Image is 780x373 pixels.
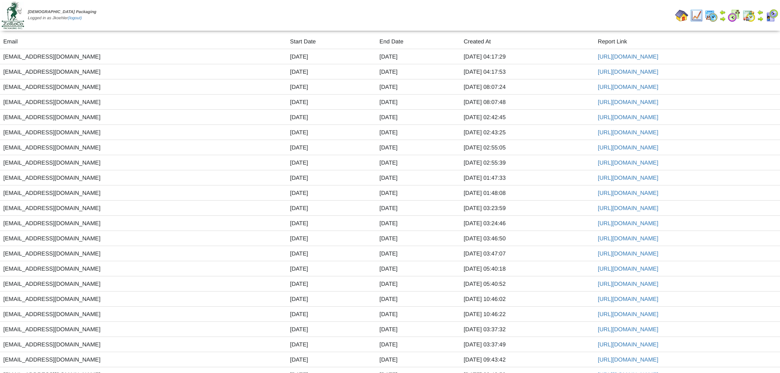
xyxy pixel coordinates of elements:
td: [DATE] [287,231,376,246]
td: [DATE] [287,246,376,261]
td: [DATE] [287,261,376,276]
td: [DATE] [287,216,376,231]
td: [DATE] [376,322,461,337]
td: Report Link [595,34,780,49]
img: arrowleft.gif [757,9,764,16]
td: [DATE] 03:24:46 [460,216,595,231]
img: calendarcustomer.gif [765,9,778,22]
td: [DATE] [287,95,376,110]
td: [DATE] 01:48:08 [460,185,595,201]
td: [DATE] [376,231,461,246]
img: arrowright.gif [757,16,764,22]
a: [URL][DOMAIN_NAME] [598,99,658,105]
td: [DATE] 10:46:22 [460,307,595,322]
td: [DATE] [287,322,376,337]
a: [URL][DOMAIN_NAME] [598,68,658,75]
td: [DATE] [376,337,461,352]
td: Start Date [287,34,376,49]
td: [DATE] [376,307,461,322]
td: [DATE] 04:17:29 [460,49,595,64]
td: [DATE] 09:43:42 [460,352,595,367]
td: [DATE] 10:46:02 [460,292,595,307]
a: [URL][DOMAIN_NAME] [598,341,658,348]
td: [DATE] 03:37:32 [460,322,595,337]
img: zoroco-logo-small.webp [2,2,24,29]
a: [URL][DOMAIN_NAME] [598,235,658,242]
img: arrowleft.gif [719,9,726,16]
td: [DATE] 08:07:48 [460,95,595,110]
td: [DATE] [287,352,376,367]
td: [DATE] [376,95,461,110]
td: [DATE] [376,64,461,79]
td: [DATE] [287,110,376,125]
td: [DATE] 03:46:50 [460,231,595,246]
td: [DATE] [376,155,461,170]
a: [URL][DOMAIN_NAME] [598,265,658,272]
td: [DATE] [376,276,461,292]
td: [DATE] [287,49,376,64]
td: [DATE] 02:55:05 [460,140,595,155]
td: [DATE] [287,201,376,216]
td: [DATE] [376,246,461,261]
td: [DATE] [287,64,376,79]
img: line_graph.gif [690,9,703,22]
a: [URL][DOMAIN_NAME] [598,114,658,120]
td: [DATE] [287,276,376,292]
td: [DATE] 02:43:25 [460,125,595,140]
a: [URL][DOMAIN_NAME] [598,190,658,196]
a: [URL][DOMAIN_NAME] [598,250,658,257]
td: [DATE] [287,170,376,185]
a: (logout) [68,16,82,20]
td: [DATE] [287,185,376,201]
td: [DATE] [287,155,376,170]
td: [DATE] [376,79,461,95]
td: [DATE] 05:40:52 [460,276,595,292]
td: [DATE] [376,110,461,125]
td: End Date [376,34,461,49]
td: [DATE] 03:47:07 [460,246,595,261]
td: [DATE] 01:47:33 [460,170,595,185]
a: [URL][DOMAIN_NAME] [598,84,658,90]
a: [URL][DOMAIN_NAME] [598,296,658,302]
td: [DATE] [376,185,461,201]
td: [DATE] [287,140,376,155]
a: [URL][DOMAIN_NAME] [598,311,658,317]
td: [DATE] [376,170,461,185]
img: home.gif [675,9,688,22]
td: [DATE] [376,201,461,216]
span: [DEMOGRAPHIC_DATA] Packaging [28,10,96,14]
img: arrowright.gif [719,16,726,22]
img: calendarprod.gif [705,9,718,22]
td: Created At [460,34,595,49]
img: calendarinout.gif [742,9,755,22]
a: [URL][DOMAIN_NAME] [598,144,658,151]
td: [DATE] 02:55:39 [460,155,595,170]
a: [URL][DOMAIN_NAME] [598,280,658,287]
td: [DATE] 03:37:49 [460,337,595,352]
td: [DATE] [287,337,376,352]
td: [DATE] [376,352,461,367]
img: calendarblend.gif [728,9,741,22]
a: [URL][DOMAIN_NAME] [598,205,658,211]
td: [DATE] [376,216,461,231]
td: [DATE] [376,261,461,276]
td: [DATE] [287,307,376,322]
td: [DATE] [376,292,461,307]
td: [DATE] [287,79,376,95]
td: [DATE] [376,49,461,64]
a: [URL][DOMAIN_NAME] [598,174,658,181]
td: [DATE] 02:42:45 [460,110,595,125]
a: [URL][DOMAIN_NAME] [598,220,658,226]
td: [DATE] 08:07:24 [460,79,595,95]
a: [URL][DOMAIN_NAME] [598,159,658,166]
a: [URL][DOMAIN_NAME] [598,356,658,363]
td: [DATE] [287,292,376,307]
a: [URL][DOMAIN_NAME] [598,326,658,332]
a: [URL][DOMAIN_NAME] [598,129,658,136]
td: [DATE] [376,140,461,155]
td: [DATE] 03:23:59 [460,201,595,216]
td: [DATE] [287,125,376,140]
td: [DATE] [376,125,461,140]
td: [DATE] 05:40:18 [460,261,595,276]
a: [URL][DOMAIN_NAME] [598,53,658,60]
